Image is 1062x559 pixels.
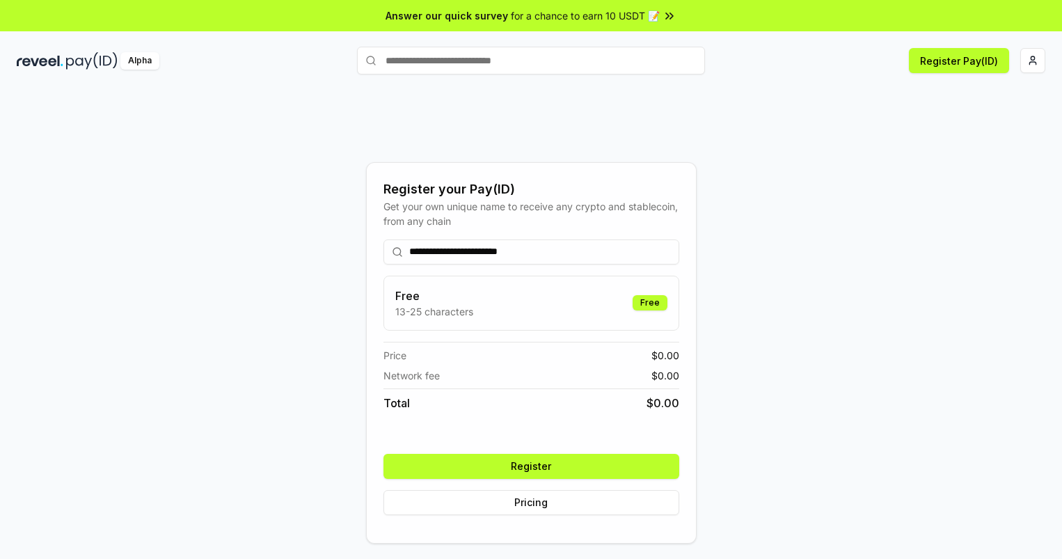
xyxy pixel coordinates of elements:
[66,52,118,70] img: pay_id
[120,52,159,70] div: Alpha
[383,180,679,199] div: Register your Pay(ID)
[386,8,508,23] span: Answer our quick survey
[383,368,440,383] span: Network fee
[17,52,63,70] img: reveel_dark
[511,8,660,23] span: for a chance to earn 10 USDT 📝
[395,304,473,319] p: 13-25 characters
[651,368,679,383] span: $ 0.00
[383,199,679,228] div: Get your own unique name to receive any crypto and stablecoin, from any chain
[383,348,406,363] span: Price
[383,490,679,515] button: Pricing
[383,454,679,479] button: Register
[909,48,1009,73] button: Register Pay(ID)
[383,395,410,411] span: Total
[647,395,679,411] span: $ 0.00
[633,295,667,310] div: Free
[651,348,679,363] span: $ 0.00
[395,288,473,304] h3: Free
